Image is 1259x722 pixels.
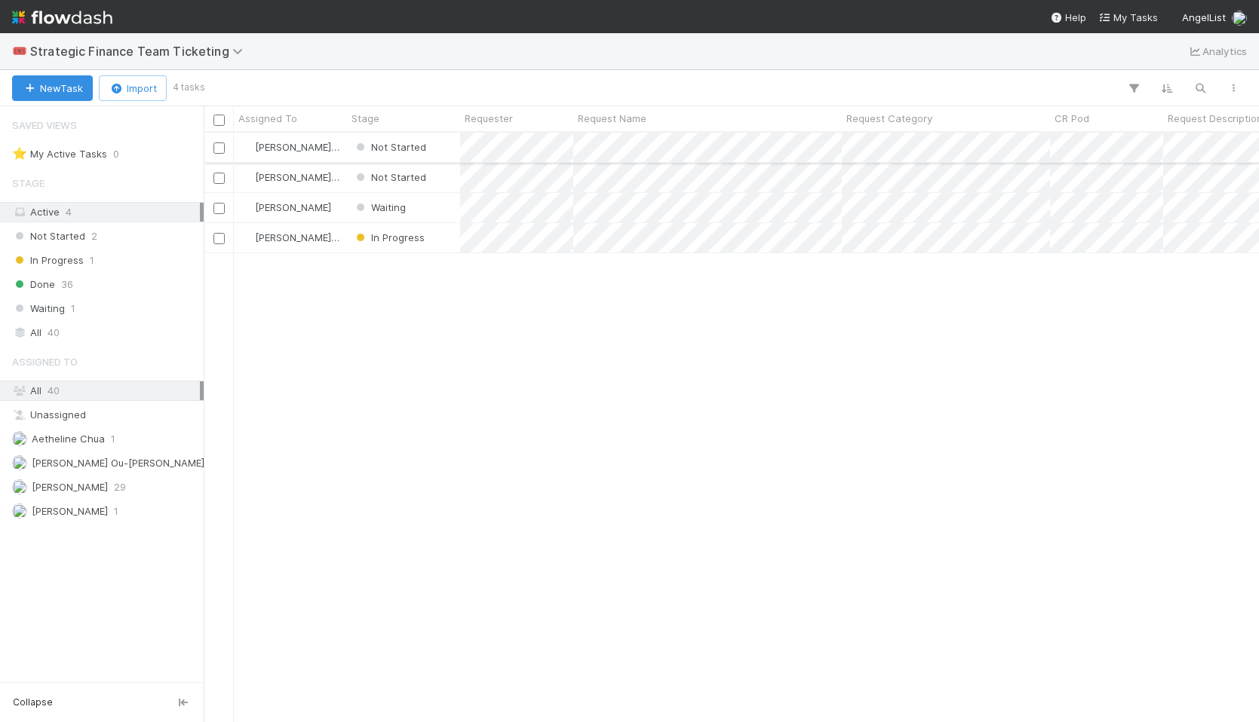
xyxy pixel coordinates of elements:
[12,44,27,57] span: 🎟️
[241,141,253,153] img: avatar_0645ba0f-c375-49d5-b2e7-231debf65fc8.png
[1098,10,1158,25] a: My Tasks
[1187,42,1247,60] a: Analytics
[12,431,27,446] img: avatar_103f69d0-f655-4f4f-bc28-f3abe7034599.png
[12,405,200,424] div: Unassigned
[30,44,250,59] span: Strategic Finance Team Ticketing
[1098,11,1158,23] span: My Tasks
[99,75,167,101] button: Import
[91,227,97,246] span: 2
[13,696,53,709] span: Collapse
[241,231,253,243] img: avatar_0645ba0f-c375-49d5-b2e7-231debf65fc8.png
[213,203,225,214] input: Toggle Row Selected
[12,323,200,342] div: All
[465,111,513,126] span: Requester
[12,251,84,270] span: In Progress
[12,347,78,377] span: Assigned To
[353,170,426,185] div: Not Started
[238,111,297,126] span: Assigned To
[12,299,65,318] span: Waiting
[114,502,118,521] span: 1
[12,75,93,101] button: NewTask
[353,141,426,153] span: Not Started
[12,168,45,198] span: Stage
[241,171,253,183] img: avatar_0645ba0f-c375-49d5-b2e7-231debf65fc8.png
[213,115,225,126] input: Toggle All Rows Selected
[240,200,331,215] div: [PERSON_NAME]
[353,171,426,183] span: Not Started
[12,145,107,164] div: My Active Tasks
[48,323,60,342] span: 40
[12,147,27,160] span: ⭐
[12,203,200,222] div: Active
[255,231,428,243] span: [PERSON_NAME] Ou-[PERSON_NAME]
[213,173,225,184] input: Toggle Row Selected
[353,139,426,154] div: Not Started
[241,201,253,213] img: avatar_aa4fbed5-f21b-48f3-8bdd-57047a9d59de.png
[1055,111,1089,126] span: CR Pod
[578,111,646,126] span: Request Name
[12,110,77,140] span: Saved Views
[66,206,72,218] span: 4
[353,200,406,215] div: Waiting
[846,111,932,126] span: Request Category
[353,201,406,213] span: Waiting
[32,505,108,517] span: [PERSON_NAME]
[71,299,75,318] span: 1
[1050,10,1086,25] div: Help
[240,170,339,185] div: [PERSON_NAME] Ou-[PERSON_NAME]
[61,275,73,294] span: 36
[90,251,94,270] span: 1
[213,142,225,154] input: Toggle Row Selected
[353,231,425,243] span: In Progress
[114,478,126,497] span: 29
[12,5,112,30] img: logo-inverted-e16ddd16eac7371096b0.svg
[12,479,27,494] img: avatar_aa4fbed5-f21b-48f3-8bdd-57047a9d59de.png
[255,171,428,183] span: [PERSON_NAME] Ou-[PERSON_NAME]
[111,430,115,448] span: 1
[352,111,379,126] span: Stage
[32,433,105,445] span: Aetheline Chua
[48,384,60,396] span: 40
[353,230,425,245] div: In Progress
[173,81,205,94] small: 4 tasks
[240,139,339,154] div: [PERSON_NAME] Ou-[PERSON_NAME]
[1182,11,1226,23] span: AngelList
[32,457,204,469] span: [PERSON_NAME] Ou-[PERSON_NAME]
[12,503,27,519] img: avatar_022c235f-155a-4f12-b426-9592538e9d6c.png
[1232,11,1247,26] img: avatar_422edbfd-dd00-4a91-94c7-de1a13ea6c59.png
[12,381,200,400] div: All
[113,145,119,164] span: 0
[240,230,339,245] div: [PERSON_NAME] Ou-[PERSON_NAME]
[32,481,108,493] span: [PERSON_NAME]
[12,227,85,246] span: Not Started
[213,233,225,244] input: Toggle Row Selected
[12,275,55,294] span: Done
[12,455,27,470] img: avatar_0645ba0f-c375-49d5-b2e7-231debf65fc8.png
[255,141,428,153] span: [PERSON_NAME] Ou-[PERSON_NAME]
[255,201,331,213] span: [PERSON_NAME]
